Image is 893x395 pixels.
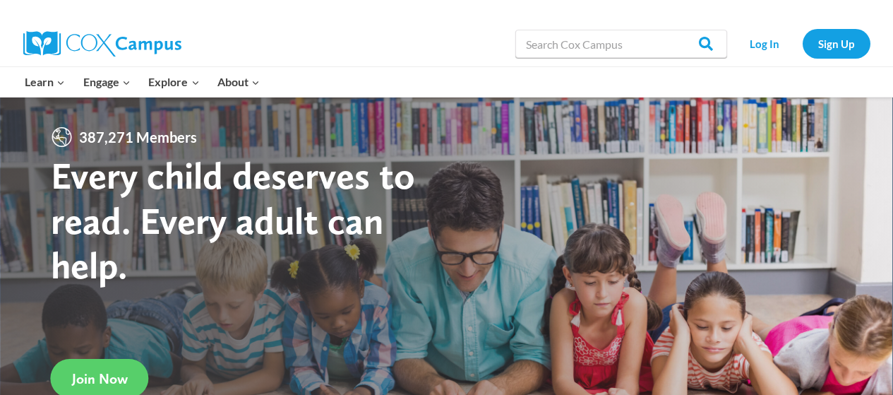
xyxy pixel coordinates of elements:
span: About [217,73,260,91]
strong: Every child deserves to read. Every adult can help. [51,153,415,288]
span: Join Now [72,370,128,387]
nav: Secondary Navigation [734,29,870,58]
a: Log In [734,29,796,58]
span: 387,271 Members [73,126,203,148]
nav: Primary Navigation [16,67,269,97]
span: Learn [25,73,65,91]
img: Cox Campus [23,31,181,57]
a: Sign Up [803,29,870,58]
span: Explore [148,73,199,91]
span: Engage [83,73,131,91]
input: Search Cox Campus [515,30,727,58]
